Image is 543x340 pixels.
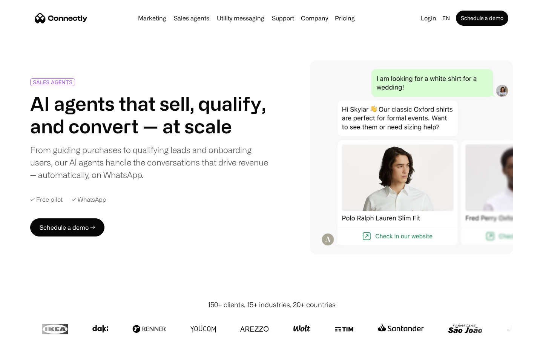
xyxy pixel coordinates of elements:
[301,13,328,23] div: Company
[30,196,63,203] div: ✓ Free pilot
[30,144,268,181] div: From guiding purchases to qualifying leads and onboarding users, our AI agents handle the convers...
[72,196,106,203] div: ✓ WhatsApp
[30,218,104,236] a: Schedule a demo →
[33,79,72,85] div: SALES AGENTS
[15,327,45,337] ul: Language list
[418,13,439,23] a: Login
[8,326,45,337] aside: Language selected: English
[208,300,336,310] div: 150+ clients, 15+ industries, 20+ countries
[269,15,297,21] a: Support
[332,15,358,21] a: Pricing
[135,15,169,21] a: Marketing
[214,15,267,21] a: Utility messaging
[30,92,268,138] h1: AI agents that sell, qualify, and convert — at scale
[442,13,450,23] div: en
[456,11,508,26] a: Schedule a demo
[171,15,212,21] a: Sales agents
